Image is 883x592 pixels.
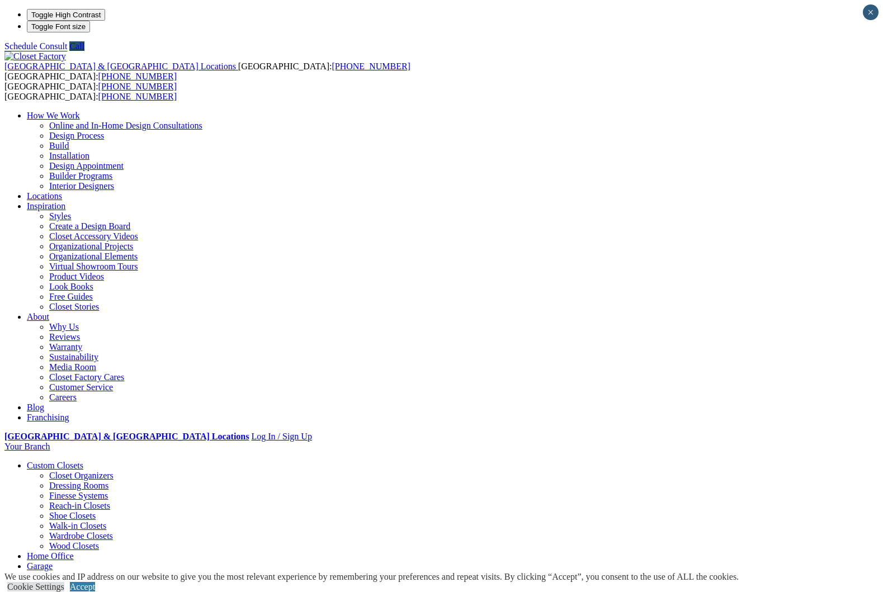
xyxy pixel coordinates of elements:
[27,551,74,561] a: Home Office
[27,312,49,321] a: About
[4,41,67,51] a: Schedule Consult
[49,382,113,392] a: Customer Service
[49,352,98,362] a: Sustainability
[27,461,83,470] a: Custom Closets
[49,332,80,342] a: Reviews
[49,342,82,352] a: Warranty
[98,92,177,101] a: [PHONE_NUMBER]
[27,402,44,412] a: Blog
[27,191,62,201] a: Locations
[4,61,236,71] span: [GEOGRAPHIC_DATA] & [GEOGRAPHIC_DATA] Locations
[31,11,101,19] span: Toggle High Contrast
[49,292,93,301] a: Free Guides
[49,241,133,251] a: Organizational Projects
[49,471,114,480] a: Closet Organizers
[49,372,124,382] a: Closet Factory Cares
[49,511,96,520] a: Shoe Closets
[49,392,77,402] a: Careers
[4,51,66,61] img: Closet Factory
[98,82,177,91] a: [PHONE_NUMBER]
[49,171,112,181] a: Builder Programs
[98,72,177,81] a: [PHONE_NUMBER]
[49,302,99,311] a: Closet Stories
[49,491,108,500] a: Finesse Systems
[49,362,96,372] a: Media Room
[49,231,138,241] a: Closet Accessory Videos
[49,141,69,150] a: Build
[49,272,104,281] a: Product Videos
[49,481,108,490] a: Dressing Rooms
[4,61,238,71] a: [GEOGRAPHIC_DATA] & [GEOGRAPHIC_DATA] Locations
[7,582,64,591] a: Cookie Settings
[49,131,104,140] a: Design Process
[27,201,65,211] a: Inspiration
[49,221,130,231] a: Create a Design Board
[49,262,138,271] a: Virtual Showroom Tours
[332,61,410,71] a: [PHONE_NUMBER]
[27,571,64,581] a: Wall Beds
[4,82,177,101] span: [GEOGRAPHIC_DATA]: [GEOGRAPHIC_DATA]:
[49,282,93,291] a: Look Books
[49,521,106,531] a: Walk-in Closets
[4,61,410,81] span: [GEOGRAPHIC_DATA]: [GEOGRAPHIC_DATA]:
[49,151,89,160] a: Installation
[49,531,113,541] a: Wardrobe Closets
[49,161,124,171] a: Design Appointment
[69,41,84,51] a: Call
[251,432,311,441] a: Log In / Sign Up
[27,21,90,32] button: Toggle Font size
[4,442,50,451] a: Your Branch
[31,22,86,31] span: Toggle Font size
[863,4,879,20] button: Close
[27,111,80,120] a: How We Work
[49,501,110,510] a: Reach-in Closets
[70,582,95,591] a: Accept
[4,432,249,441] a: [GEOGRAPHIC_DATA] & [GEOGRAPHIC_DATA] Locations
[49,252,138,261] a: Organizational Elements
[49,322,79,331] a: Why Us
[49,181,114,191] a: Interior Designers
[49,211,71,221] a: Styles
[27,9,105,21] button: Toggle High Contrast
[27,561,53,571] a: Garage
[49,121,202,130] a: Online and In-Home Design Consultations
[49,541,99,551] a: Wood Closets
[27,413,69,422] a: Franchising
[4,572,739,582] div: We use cookies and IP address on our website to give you the most relevant experience by remember...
